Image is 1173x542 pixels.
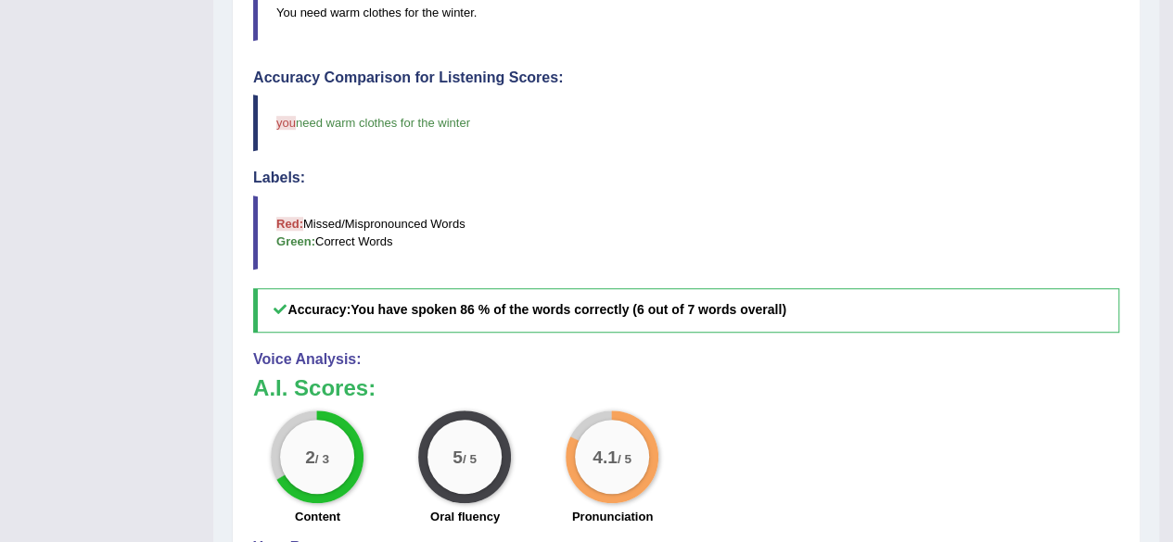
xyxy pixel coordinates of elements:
[253,195,1119,270] blockquote: Missed/Mispronounced Words Correct Words
[253,170,1119,186] h4: Labels:
[593,446,618,466] big: 4.1
[463,451,477,465] small: / 5
[306,446,316,466] big: 2
[351,302,786,317] b: You have spoken 86 % of the words correctly (6 out of 7 words overall)
[253,69,1119,86] h4: Accuracy Comparison for Listening Scores:
[453,446,464,466] big: 5
[618,451,631,465] small: / 5
[253,351,1119,368] h4: Voice Analysis:
[276,116,296,130] span: you
[430,508,500,525] label: Oral fluency
[296,116,470,130] span: need warm clothes for the winter
[276,234,315,248] b: Green:
[276,217,303,231] b: Red:
[572,508,653,525] label: Pronunciation
[315,451,329,465] small: / 3
[253,375,376,400] b: A.I. Scores:
[253,288,1119,332] h5: Accuracy:
[295,508,340,525] label: Content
